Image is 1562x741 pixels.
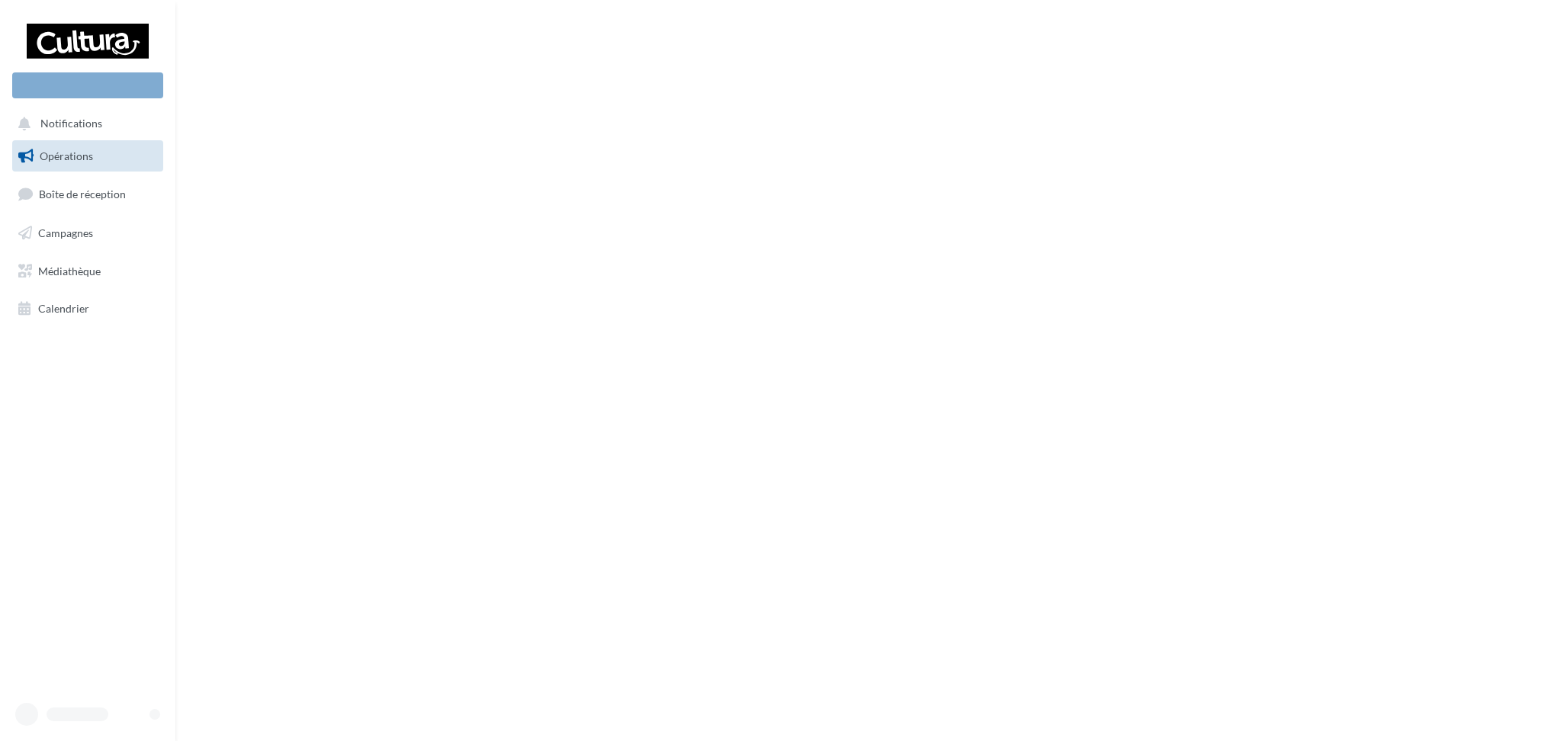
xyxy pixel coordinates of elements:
span: Boîte de réception [39,188,126,200]
a: Médiathèque [9,255,166,287]
span: Opérations [40,149,93,162]
span: Médiathèque [38,264,101,277]
a: Boîte de réception [9,178,166,210]
a: Opérations [9,140,166,172]
a: Calendrier [9,293,166,325]
span: Campagnes [38,226,93,239]
span: Notifications [40,117,102,130]
a: Campagnes [9,217,166,249]
span: Calendrier [38,302,89,315]
div: Nouvelle campagne [12,72,163,98]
